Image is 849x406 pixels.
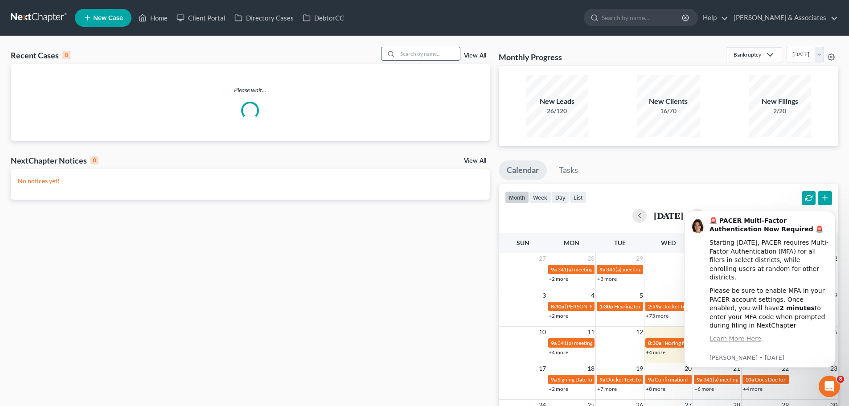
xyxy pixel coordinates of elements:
span: 27 [538,253,547,264]
span: 18 [587,363,595,374]
span: 3 [541,290,547,301]
div: New Clients [637,96,700,107]
div: 0 [90,156,98,164]
div: 26/120 [526,107,588,115]
span: 2:59a [648,303,661,310]
div: 0 [62,51,70,59]
span: 28 [587,253,595,264]
a: Help [698,10,728,26]
a: +4 more [646,349,665,356]
button: day [551,191,570,203]
span: Hearing for [PERSON_NAME] & [PERSON_NAME] [614,303,731,310]
span: 8:30a [648,340,661,346]
span: 9a [551,266,557,273]
button: week [529,191,551,203]
span: 10 [538,327,547,337]
a: +73 more [646,312,669,319]
input: Search by name... [398,47,460,60]
span: 9a [648,376,654,383]
a: View All [464,53,486,59]
span: 9a [551,340,557,346]
button: month [505,191,529,203]
span: Mon [564,239,579,246]
a: [PERSON_NAME] & Associates [729,10,838,26]
a: Client Portal [172,10,230,26]
a: Calendar [499,160,547,180]
span: 341(a) meeting for [PERSON_NAME] [558,340,644,346]
a: +4 more [549,349,568,356]
button: list [570,191,587,203]
p: Please wait... [11,86,490,94]
span: Sun [517,239,529,246]
a: +2 more [549,275,568,282]
span: 8:30a [551,303,564,310]
span: 19 [635,363,644,374]
a: +8 more [646,385,665,392]
span: Tue [614,239,626,246]
span: 5 [639,290,644,301]
span: Docket Text: for [PERSON_NAME] & [PERSON_NAME] [662,303,789,310]
div: 2/20 [749,107,811,115]
a: Home [134,10,172,26]
span: Confirmation hearing for Dually [PERSON_NAME] & [PERSON_NAME] [655,376,819,383]
span: 4 [590,290,595,301]
span: 9a [599,266,605,273]
p: No notices yet! [18,176,483,185]
span: Signing Date for [PERSON_NAME] [558,376,637,383]
input: Search by name... [602,9,683,26]
div: Bankruptcy [734,51,761,58]
span: 11 [587,327,595,337]
a: DebtorCC [298,10,349,26]
span: 10a [745,376,754,383]
span: Docket Text: for [PERSON_NAME] [606,376,686,383]
span: Wed [661,239,676,246]
span: 9a [599,376,605,383]
span: New Case [93,15,123,21]
span: 1:30p [599,303,613,310]
iframe: Intercom live chat [819,376,840,397]
iframe: Intercom notifications message [671,197,849,382]
a: Directory Cases [230,10,298,26]
span: 8 [837,376,844,383]
a: +2 more [549,312,568,319]
span: [PERSON_NAME] - Trial [565,303,621,310]
span: 341(a) meeting for [PERSON_NAME] [606,266,692,273]
a: +4 more [743,385,763,392]
span: 29 [635,253,644,264]
h2: [DATE] [654,211,683,220]
a: +6 more [694,385,714,392]
a: +3 more [597,275,617,282]
span: 12 [635,327,644,337]
a: +2 more [549,385,568,392]
div: 16/70 [637,107,700,115]
span: 9a [697,376,702,383]
span: Hearing for [PERSON_NAME] & [PERSON_NAME] [662,340,779,346]
span: 9a [551,376,557,383]
span: 17 [538,363,547,374]
a: +7 more [597,385,617,392]
a: Tasks [551,160,586,180]
h3: Monthly Progress [499,52,562,62]
span: 341(a) meeting for [PERSON_NAME] [703,376,789,383]
span: Docs Due for [PERSON_NAME] [755,376,828,383]
div: NextChapter Notices [11,155,98,166]
div: New Leads [526,96,588,107]
span: 341(a) meeting for [PERSON_NAME] & [PERSON_NAME] [558,266,691,273]
div: New Filings [749,96,811,107]
div: Recent Cases [11,50,70,61]
a: View All [464,158,486,164]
